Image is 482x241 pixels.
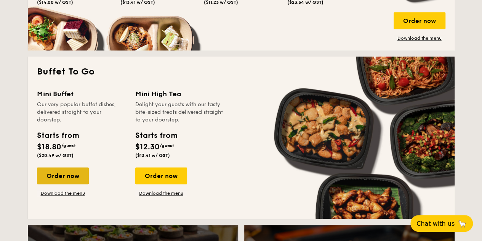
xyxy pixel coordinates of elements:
[135,89,224,99] div: Mini High Tea
[410,215,473,232] button: Chat with us🦙
[37,130,78,141] div: Starts from
[37,66,445,78] h2: Buffet To Go
[135,167,187,184] div: Order now
[37,142,61,152] span: $18.80
[135,190,187,196] a: Download the menu
[37,167,89,184] div: Order now
[37,101,126,124] div: Our very popular buffet dishes, delivered straight to your doorstep.
[37,190,89,196] a: Download the menu
[458,219,467,228] span: 🦙
[160,143,174,148] span: /guest
[135,142,160,152] span: $12.30
[135,101,224,124] div: Delight your guests with our tasty bite-sized treats delivered straight to your doorstep.
[135,153,170,158] span: ($13.41 w/ GST)
[37,153,74,158] span: ($20.49 w/ GST)
[416,220,455,227] span: Chat with us
[37,89,126,99] div: Mini Buffet
[61,143,76,148] span: /guest
[135,130,177,141] div: Starts from
[394,35,445,41] a: Download the menu
[394,12,445,29] div: Order now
